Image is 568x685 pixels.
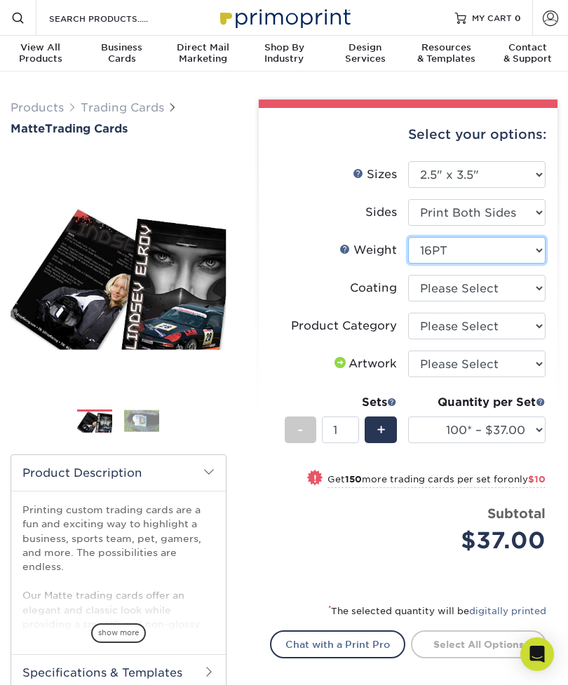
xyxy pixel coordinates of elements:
[406,42,487,65] div: & Templates
[406,36,487,73] a: Resources& Templates
[48,10,184,27] input: SEARCH PRODUCTS.....
[487,36,568,73] a: Contact& Support
[11,122,226,135] h1: Trading Cards
[508,474,546,484] span: only
[11,101,64,114] a: Products
[162,42,243,53] span: Direct Mail
[91,623,146,642] span: show more
[291,318,397,334] div: Product Category
[520,637,554,671] div: Open Intercom Messenger
[270,108,547,161] div: Select your options:
[11,122,226,135] a: MatteTrading Cards
[365,204,397,221] div: Sides
[419,524,546,557] div: $37.00
[81,36,163,73] a: BusinessCards
[345,474,362,484] strong: 150
[243,36,325,73] a: Shop ByIndustry
[472,12,512,24] span: MY CART
[408,394,546,411] div: Quantity per Set
[162,36,243,73] a: Direct MailMarketing
[162,42,243,65] div: Marketing
[297,419,304,440] span: -
[327,474,546,488] small: Get more trading cards per set for
[81,101,164,114] a: Trading Cards
[325,42,406,65] div: Services
[528,474,546,484] span: $10
[339,242,397,259] div: Weight
[124,410,159,432] img: Trading Cards 02
[325,42,406,53] span: Design
[81,42,163,53] span: Business
[411,630,546,658] a: Select All Options
[77,409,112,434] img: Trading Cards 01
[487,42,568,65] div: & Support
[11,201,226,350] img: Matte 01
[328,606,546,616] small: The selected quantity will be
[353,166,397,183] div: Sizes
[243,42,325,53] span: Shop By
[469,606,546,616] a: digitally printed
[377,419,386,440] span: +
[243,42,325,65] div: Industry
[214,2,354,32] img: Primoprint
[285,394,397,411] div: Sets
[313,472,317,487] span: !
[487,42,568,53] span: Contact
[81,42,163,65] div: Cards
[325,36,406,73] a: DesignServices
[270,630,405,658] a: Chat with a Print Pro
[350,280,397,297] div: Coating
[11,455,226,491] h2: Product Description
[487,506,546,521] strong: Subtotal
[332,355,397,372] div: Artwork
[406,42,487,53] span: Resources
[515,13,521,22] span: 0
[11,122,45,135] span: Matte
